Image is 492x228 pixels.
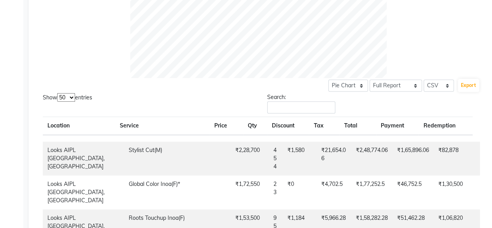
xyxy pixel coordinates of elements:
td: ₹21,654.06 [317,141,351,175]
td: ₹1,580 [283,141,317,175]
td: Looks AIPL [GEOGRAPHIC_DATA], [GEOGRAPHIC_DATA] [43,175,124,209]
th: Tax: activate to sort column ascending [309,117,339,135]
th: Discount: activate to sort column ascending [267,117,309,135]
td: ₹82,878 [434,141,480,175]
td: Global Color Inoa(F)* [124,175,231,209]
th: Redemption: activate to sort column ascending [418,117,473,135]
select: Showentries [57,93,75,102]
th: Location: activate to sort column ascending [43,117,115,135]
td: ₹1,30,500 [434,175,480,209]
th: Service: activate to sort column ascending [115,117,209,135]
label: Search: [267,93,335,113]
td: ₹2,28,700 [231,141,268,175]
input: Search: [267,101,335,113]
td: Looks AIPL [GEOGRAPHIC_DATA], [GEOGRAPHIC_DATA] [43,141,124,175]
button: Export [458,79,479,92]
td: ₹0 [283,175,317,209]
th: Qty: activate to sort column ascending [243,117,268,135]
td: ₹1,65,896.06 [392,141,434,175]
td: ₹46,752.5 [392,175,434,209]
th: Price: activate to sort column ascending [209,117,243,135]
td: 23 [268,175,283,209]
td: Stylist Cut(M) [124,141,231,175]
td: 454 [268,141,283,175]
td: ₹2,48,774.06 [351,141,392,175]
td: ₹1,72,550 [231,175,268,209]
td: ₹4,702.5 [317,175,351,209]
th: Total: activate to sort column ascending [340,117,376,135]
td: ₹1,77,252.5 [351,175,392,209]
label: Show entries [43,93,92,102]
th: Payment: activate to sort column ascending [376,117,419,135]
